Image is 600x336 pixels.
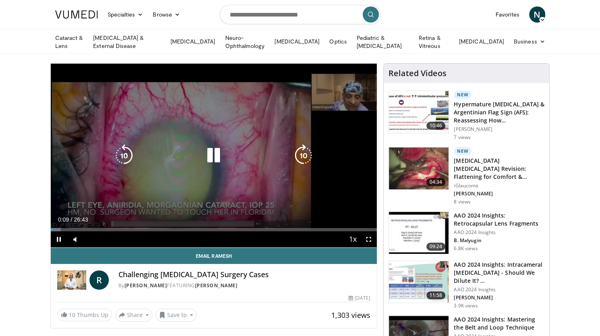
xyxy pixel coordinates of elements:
[89,270,109,290] a: R
[454,212,544,228] h3: AAO 2024 Insights: Retrocapsular Lens Fragments
[118,270,370,279] h4: Challenging [MEDICAL_DATA] Surgery Cases
[454,237,544,244] p: B. Malyugin
[58,216,69,223] span: 0:09
[57,309,112,321] a: 10 Thumbs Up
[454,147,471,155] p: New
[389,261,448,303] img: de733f49-b136-4bdc-9e00-4021288efeb7.150x105_q85_crop-smart_upscale.jpg
[388,91,544,141] a: 10:46 New Hypermature [MEDICAL_DATA] & Argentinian Flag Sign (AFS): Reassessing How… [PERSON_NAME...
[118,282,370,289] div: By FEATURING
[388,147,544,205] a: 04:34 New [MEDICAL_DATA] [MEDICAL_DATA] Revision: Flattening for Comfort & Success iGlaucoma [PER...
[454,157,544,181] h3: [MEDICAL_DATA] [MEDICAL_DATA] Revision: Flattening for Comfort & Success
[454,191,544,197] p: [PERSON_NAME]
[69,311,75,319] span: 10
[388,68,446,78] h4: Related Videos
[165,33,220,50] a: [MEDICAL_DATA]
[509,33,550,50] a: Business
[454,91,471,99] p: New
[454,286,544,293] p: AAO 2024 Insights
[454,33,509,50] a: [MEDICAL_DATA]
[454,315,544,332] h3: AAO 2024 Insights: Mastering the Belt and Loop Technique
[57,270,86,290] img: Dr. Ramesh Ayyala
[454,126,544,133] p: [PERSON_NAME]
[74,216,88,223] span: 26:43
[71,216,73,223] span: /
[491,6,524,23] a: Favorites
[50,34,89,50] a: Cataract & Lens
[51,231,67,247] button: Pause
[529,6,545,23] a: N
[220,34,270,50] a: Neuro-Ophthalmology
[156,309,197,321] button: Save to
[414,34,454,50] a: Retina & Vitreous
[51,248,377,264] a: Email Ramesh
[454,229,544,236] p: AAO 2024 Insights
[331,310,370,320] span: 1,303 views
[345,231,361,247] button: Playback Rate
[388,261,544,309] a: 11:58 AAO 2024 Insights: Intracameral [MEDICAL_DATA] - Should We Dilute It? … AAO 2024 Insights [...
[115,309,153,321] button: Share
[220,5,381,24] input: Search topics, interventions
[270,33,324,50] a: [MEDICAL_DATA]
[454,100,544,124] h3: Hypermature [MEDICAL_DATA] & Argentinian Flag Sign (AFS): Reassessing How…
[454,183,544,189] p: iGlaucoma
[51,228,377,231] div: Progress Bar
[195,282,238,289] a: [PERSON_NAME]
[388,212,544,254] a: 09:24 AAO 2024 Insights: Retrocapsular Lens Fragments AAO 2024 Insights B. Malyugin 6.8K views
[67,231,83,247] button: Mute
[454,199,471,205] p: 8 views
[51,64,377,248] video-js: Video Player
[426,178,446,186] span: 04:34
[324,33,351,50] a: Optics
[426,291,446,299] span: 11:58
[454,245,478,252] p: 6.8K views
[454,261,544,285] h3: AAO 2024 Insights: Intracameral [MEDICAL_DATA] - Should We Dilute It? …
[454,134,471,141] p: 7 views
[125,282,167,289] a: [PERSON_NAME]
[55,10,98,19] img: VuMedi Logo
[389,91,448,133] img: 40c8dcf9-ac14-45af-8571-bda4a5b229bd.150x105_q85_crop-smart_upscale.jpg
[103,6,148,23] a: Specialties
[389,147,448,189] img: 3bd61a99-1ae1-4a9d-a6af-907ad073e0d9.150x105_q85_crop-smart_upscale.jpg
[426,243,446,251] span: 09:24
[148,6,185,23] a: Browse
[361,231,377,247] button: Fullscreen
[426,122,446,130] span: 10:46
[352,34,414,50] a: Pediatric & [MEDICAL_DATA]
[349,295,370,302] div: [DATE]
[454,303,478,309] p: 3.9K views
[454,295,544,301] p: [PERSON_NAME]
[88,34,165,50] a: [MEDICAL_DATA] & External Disease
[389,212,448,254] img: 01f52a5c-6a53-4eb2-8a1d-dad0d168ea80.150x105_q85_crop-smart_upscale.jpg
